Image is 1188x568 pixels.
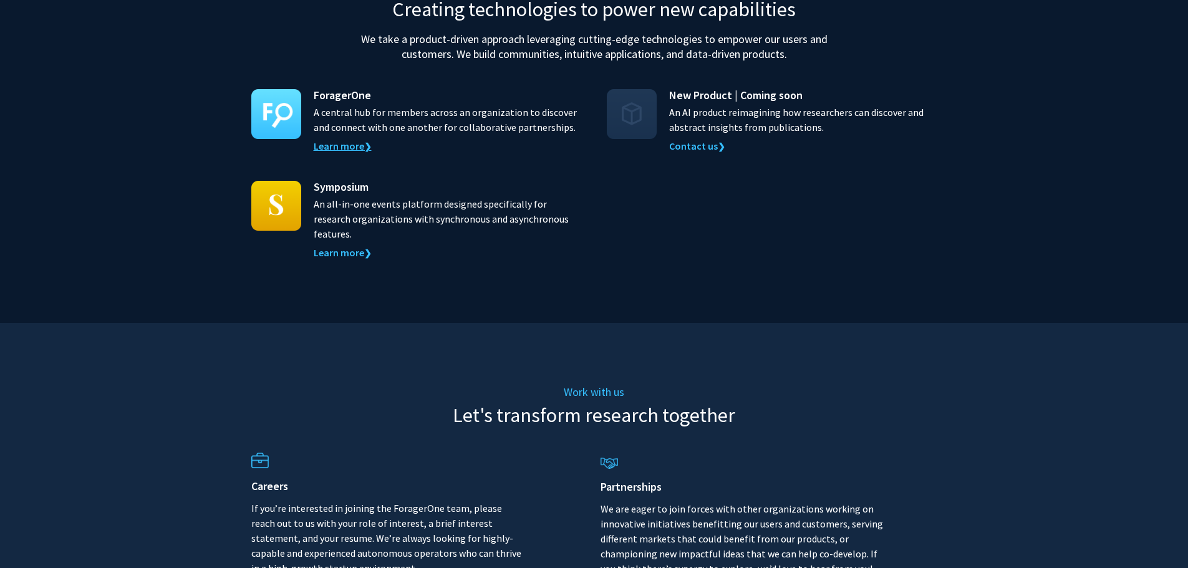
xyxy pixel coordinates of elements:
[251,478,288,494] span: Careers
[669,140,725,152] a: Opens in a new tab
[601,458,618,469] img: partnerships_icon.png
[607,89,657,139] img: new_product_icon.png
[345,32,844,62] h5: We take a product-driven approach leveraging cutting-edge technologies to empower our users and c...
[314,87,371,103] span: ForagerOne
[314,105,582,135] p: A central hub for members across an organization to discover and connect with one another for col...
[251,453,269,468] img: careers_icon.png
[669,105,937,135] p: An AI product reimagining how researchers can discover and abstract insights from publications.
[314,140,372,152] a: Opens in a new tab
[251,385,937,399] h5: Work with us
[314,246,372,259] a: Opens in a new tab
[251,403,937,427] h2: Let's transform research together
[314,196,582,241] p: An all-in-one events platform designed specifically for research organizations with synchronous a...
[718,141,725,152] span: ❯
[601,478,662,495] span: Partnerships
[251,181,301,231] img: symposium_product_icon.png
[364,248,372,259] span: ❯
[251,89,301,139] img: foragerone_product_icon.png
[364,141,372,152] span: ❯
[314,178,369,195] span: Symposium
[669,87,803,103] span: New Product | Coming soon
[9,512,53,559] iframe: Chat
